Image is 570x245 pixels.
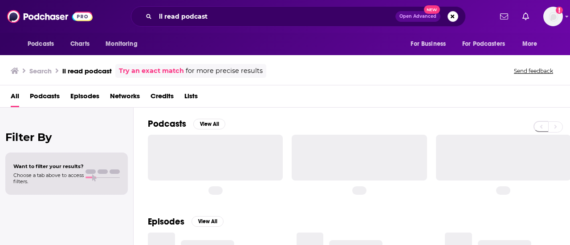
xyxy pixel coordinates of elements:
button: open menu [456,36,518,52]
h2: Podcasts [148,118,186,129]
img: User Profile [543,7,563,26]
a: Networks [110,89,140,107]
span: More [522,38,537,50]
span: Choose a tab above to access filters. [13,172,84,185]
span: Want to filter your results? [13,163,84,169]
a: Episodes [70,89,99,107]
h2: Filter By [5,131,128,144]
a: All [11,89,19,107]
a: PodcastsView All [148,118,225,129]
h3: Search [29,67,52,75]
span: Charts [70,38,90,50]
input: Search podcasts, credits, & more... [155,9,395,24]
a: Charts [65,36,95,52]
button: open menu [516,36,549,52]
button: Show profile menu [543,7,563,26]
button: open menu [21,36,65,52]
button: Send feedback [511,67,556,75]
a: Show notifications dropdown [497,9,512,24]
button: open menu [99,36,149,52]
button: View All [191,216,224,227]
button: View All [193,119,225,129]
h2: Episodes [148,216,184,227]
h3: ll read podcast [62,67,112,75]
span: New [424,5,440,14]
span: Open Advanced [399,14,436,19]
span: Monitoring [106,38,137,50]
a: Try an exact match [119,66,184,76]
a: Podcasts [30,89,60,107]
a: Show notifications dropdown [519,9,533,24]
span: For Podcasters [462,38,505,50]
span: For Business [411,38,446,50]
svg: Add a profile image [556,7,563,14]
button: open menu [404,36,457,52]
div: Search podcasts, credits, & more... [131,6,466,27]
span: for more precise results [186,66,263,76]
span: Logged in as eringalloway [543,7,563,26]
span: Podcasts [28,38,54,50]
a: Credits [151,89,174,107]
img: Podchaser - Follow, Share and Rate Podcasts [7,8,93,25]
button: Open AdvancedNew [395,11,440,22]
a: EpisodesView All [148,216,224,227]
a: Lists [184,89,198,107]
